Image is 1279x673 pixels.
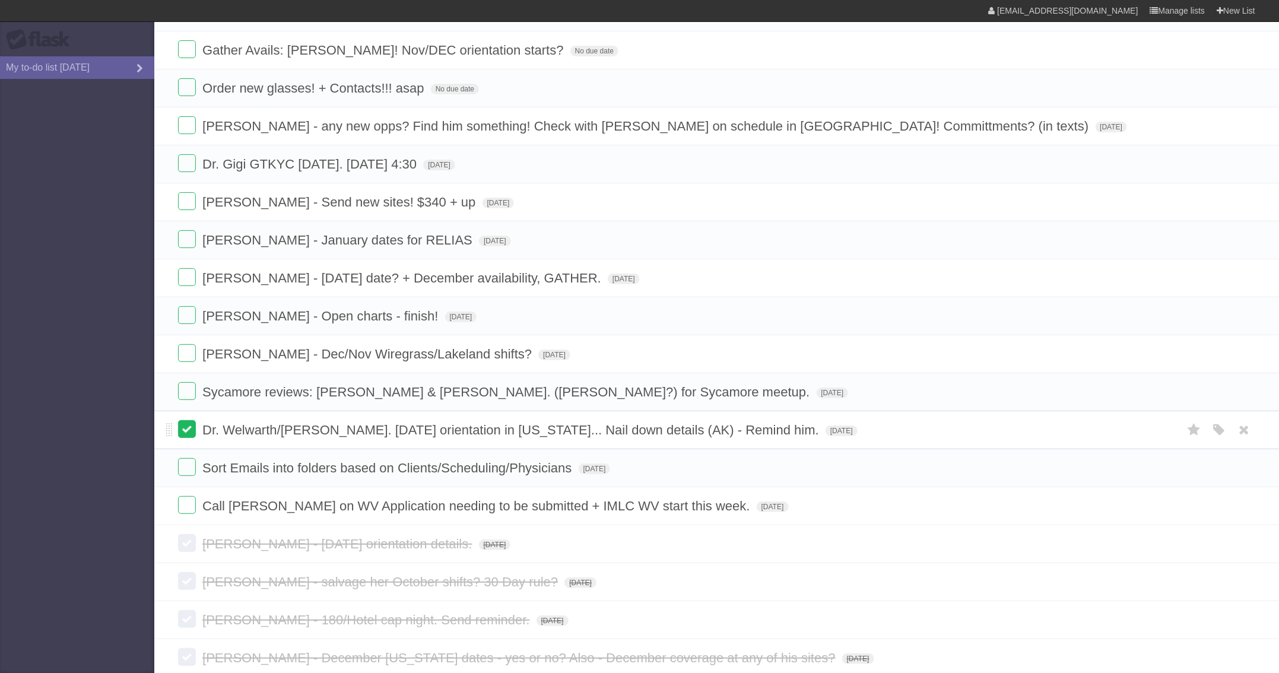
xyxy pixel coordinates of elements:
label: Done [178,572,196,590]
span: No due date [431,84,479,94]
label: Done [178,420,196,438]
span: [PERSON_NAME] - Send new sites! $340 + up [202,195,478,209]
span: [DATE] [608,274,640,284]
span: Dr. Welwarth/[PERSON_NAME]. [DATE] orientation in [US_STATE]... Nail down details (AK) - Remind him. [202,423,822,437]
div: Flask [6,29,77,50]
label: Done [178,154,196,172]
span: Dr. Gigi GTKYC [DATE]. [DATE] 4:30 [202,157,420,172]
span: Call [PERSON_NAME] on WV Application needing to be submitted + IMLC WV start this week. [202,499,753,513]
label: Done [178,458,196,476]
span: Sort Emails into folders based on Clients/Scheduling/Physicians [202,461,575,475]
label: Done [178,344,196,362]
span: No due date [570,46,618,56]
label: Done [178,534,196,552]
span: Gather Avails: [PERSON_NAME]! Nov/DEC orientation starts? [202,43,567,58]
span: [PERSON_NAME] - any new opps? Find him something! Check with [PERSON_NAME] on schedule in [GEOGRA... [202,119,1091,134]
span: [DATE] [537,615,569,626]
span: [DATE] [479,539,511,550]
span: [PERSON_NAME] - Dec/Nov Wiregrass/Lakeland shifts? [202,347,535,361]
span: [PERSON_NAME] - 180/Hotel cap night. Send reminder. [202,612,532,627]
span: Order new glasses! + Contacts!!! asap [202,81,427,96]
span: [DATE] [842,653,874,664]
span: [PERSON_NAME] - salvage her October shifts? 30 Day rule? [202,574,561,589]
span: [DATE] [483,198,515,208]
span: [PERSON_NAME] - [DATE] date? + December availability, GATHER. [202,271,604,285]
span: [DATE] [445,312,477,322]
label: Done [178,306,196,324]
span: [DATE] [423,160,455,170]
span: [DATE] [757,501,789,512]
label: Star task [1183,420,1205,440]
span: [DATE] [1096,122,1128,132]
span: [PERSON_NAME] - December [US_STATE] dates - yes or no? Also - December coverage at any of his sites? [202,650,839,665]
label: Done [178,116,196,134]
label: Done [178,382,196,400]
span: [DATE] [538,350,570,360]
label: Done [178,648,196,666]
span: [DATE] [479,236,511,246]
span: [DATE] [564,577,596,588]
span: Sycamore reviews: [PERSON_NAME] & [PERSON_NAME]. ([PERSON_NAME]?) for Sycamore meetup. [202,385,813,399]
label: Done [178,78,196,96]
span: [DATE] [579,464,611,474]
label: Done [178,230,196,248]
label: Done [178,40,196,58]
label: Done [178,610,196,628]
label: Done [178,496,196,514]
label: Done [178,192,196,210]
span: [DATE] [817,388,849,398]
span: [PERSON_NAME] - January dates for RELIAS [202,233,475,247]
span: [PERSON_NAME] - Open charts - finish! [202,309,441,323]
span: [DATE] [826,426,858,436]
label: Done [178,268,196,286]
span: [PERSON_NAME] - [DATE] orientation details. [202,537,475,551]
